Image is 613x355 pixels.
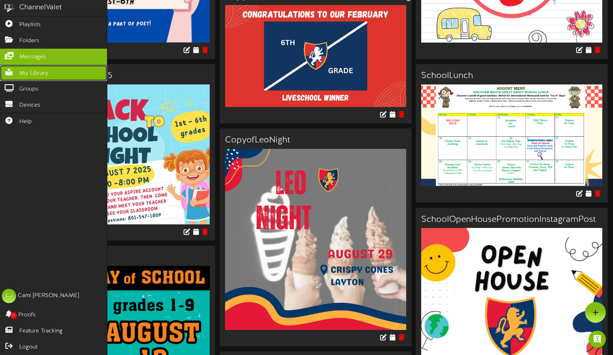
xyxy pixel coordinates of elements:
[10,312,17,319] span: 0
[19,21,41,29] span: Playlists
[29,253,210,262] h3: 1-9FirstDay
[589,331,606,348] div: Open Intercom Messenger
[225,149,406,330] img: 2853cb9d-25ab-4f3c-93dd-a3f4f04ecf0f.png
[421,215,602,224] h3: SchoolOpenHousePromotionInstagramPost
[19,85,39,93] span: Groups
[29,84,210,224] img: f1e417dd-1515-4b52-8406-7314daa890fe.jpg
[225,5,406,107] img: 5ae73a1e-bc3d-4ece-8669-9e53d8c50c2d.jpg
[2,289,16,303] div: CJ
[29,71,210,81] h3: 1-6backtoschool2025
[18,311,36,319] span: Proofs
[225,136,406,145] h3: CopyofLeoNight
[19,69,48,78] span: My Library
[19,343,38,351] span: Logout
[18,292,79,300] div: Cami [PERSON_NAME]
[19,327,63,335] span: Feature Tracking
[421,84,602,186] img: 2f9dc323-c2cf-4f7c-b210-8ad36008da3b.png
[19,118,32,126] span: Help
[19,53,46,61] span: Messages
[19,37,39,45] span: Folders
[19,101,40,110] span: Devices
[421,71,602,81] h3: SchoolLunch
[19,3,62,13] div: ChannelValet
